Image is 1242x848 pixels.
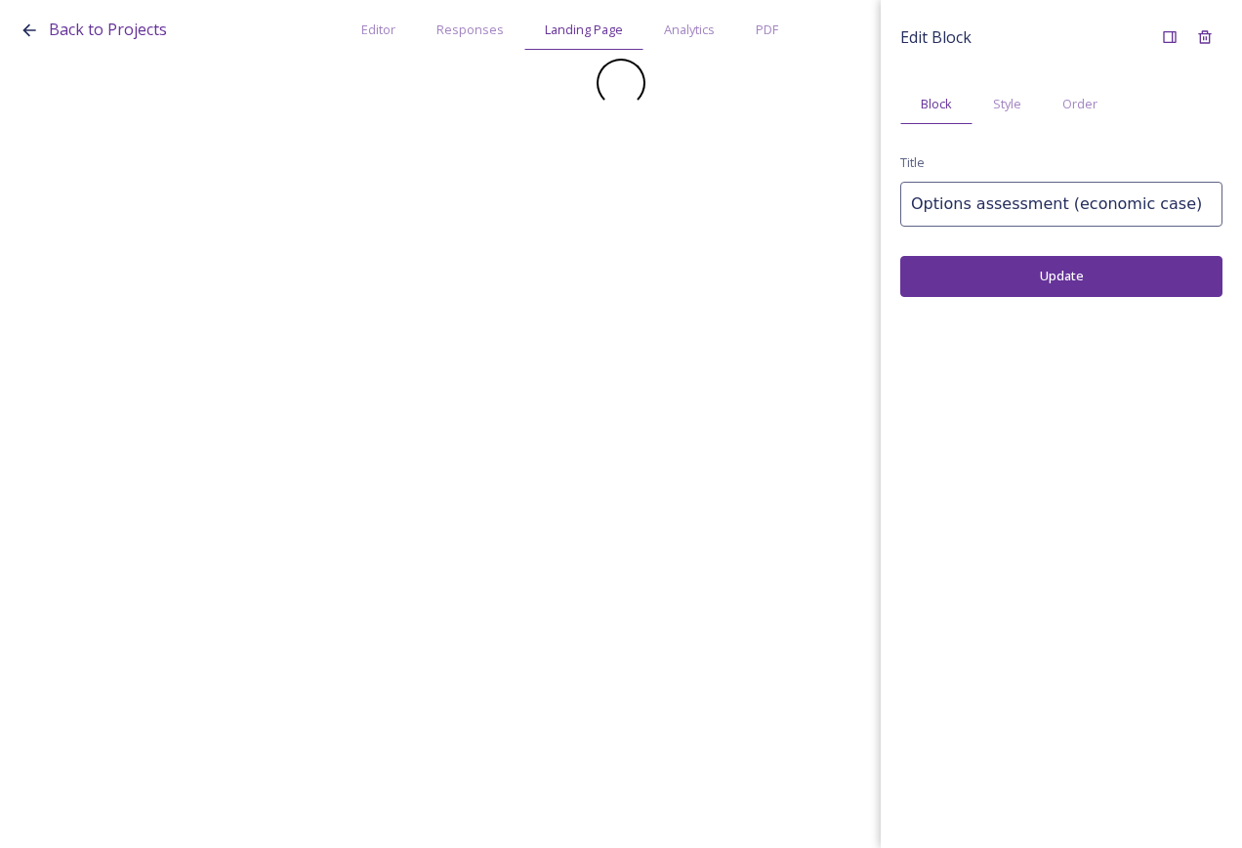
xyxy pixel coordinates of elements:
[993,95,1021,113] span: Style
[921,95,952,113] span: Block
[900,25,972,49] span: Edit Block
[361,21,395,39] span: Editor
[49,19,167,40] span: Back to Projects
[436,21,504,39] span: Responses
[756,21,778,39] span: PDF
[900,153,925,172] span: Title
[900,256,1222,296] button: Update
[49,18,167,42] a: Back to Projects
[1062,95,1097,113] span: Order
[900,182,1222,227] input: My Page Name
[545,21,623,39] span: Landing Page
[664,21,715,39] span: Analytics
